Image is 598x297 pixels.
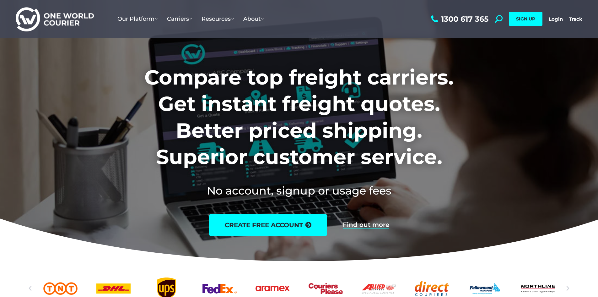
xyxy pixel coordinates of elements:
h1: Compare top freight carriers. Get instant freight quotes. Better priced shipping. Superior custom... [103,64,495,170]
a: SIGN UP [509,12,542,26]
span: SIGN UP [516,16,535,22]
span: About [243,15,264,22]
a: Resources [197,9,239,29]
a: Our Platform [113,9,162,29]
span: Our Platform [117,15,158,22]
a: About [239,9,268,29]
a: Track [569,16,582,22]
a: Carriers [162,9,197,29]
a: 1300 617 365 [429,15,488,23]
img: One World Courier [16,6,94,32]
span: Carriers [167,15,192,22]
a: create free account [209,214,327,236]
a: Find out more [343,222,389,228]
span: Resources [202,15,234,22]
h2: No account, signup or usage fees [103,183,495,198]
a: Login [549,16,563,22]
